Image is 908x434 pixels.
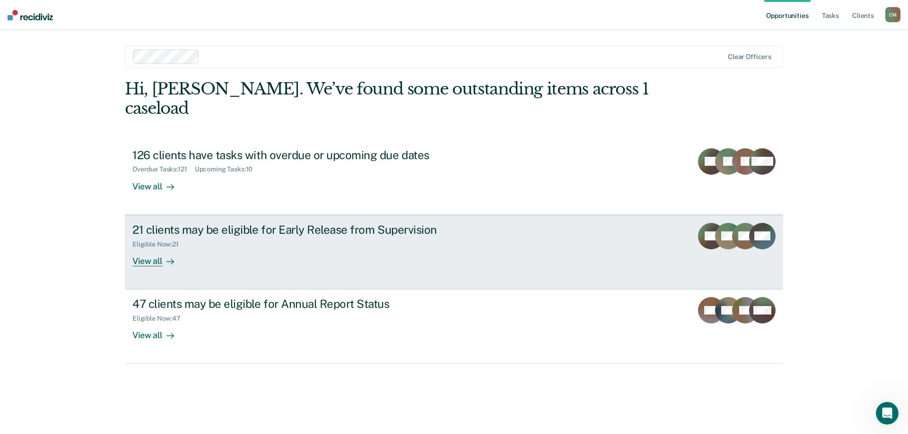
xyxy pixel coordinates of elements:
[728,53,771,61] div: Clear officers
[125,215,783,289] a: 21 clients may be eligible for Early Release from SupervisionEligible Now:21View all
[132,315,188,323] div: Eligible Now : 47
[132,165,195,173] div: Overdue Tasks : 121
[132,248,185,266] div: View all
[132,297,464,311] div: 47 clients may be eligible for Annual Report Status
[132,173,185,192] div: View all
[132,148,464,162] div: 126 clients have tasks with overdue or upcoming due dates
[8,10,53,20] img: Recidiviz
[132,240,186,248] div: Eligible Now : 21
[195,165,261,173] div: Upcoming Tasks : 10
[876,402,899,425] iframe: Intercom live chat
[132,223,464,237] div: 21 clients may be eligible for Early Release from Supervision
[125,79,652,118] div: Hi, [PERSON_NAME]. We’ve found some outstanding items across 1 caseload
[132,323,185,341] div: View all
[125,289,783,364] a: 47 clients may be eligible for Annual Report StatusEligible Now:47View all
[125,141,783,215] a: 126 clients have tasks with overdue or upcoming due datesOverdue Tasks:121Upcoming Tasks:10View all
[885,7,900,22] div: C M
[885,7,900,22] button: CM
